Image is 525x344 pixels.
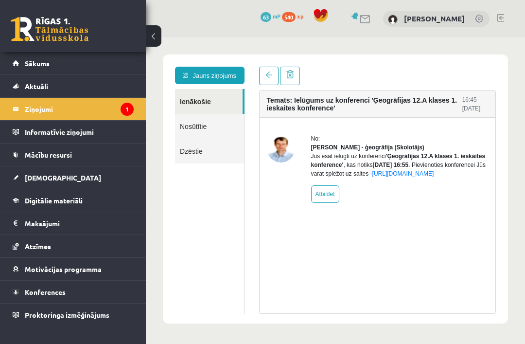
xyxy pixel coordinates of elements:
[13,98,134,120] a: Ziņojumi1
[165,114,343,141] div: Jūs esat ielūgti uz konferenci , kas notiks . Pievienoties konferencei Jūs varat spiežot uz saites -
[29,52,97,76] a: Ienākošie
[282,12,296,22] span: 540
[297,12,303,20] span: xp
[13,258,134,280] a: Motivācijas programma
[273,12,280,20] span: mP
[165,97,343,106] div: No:
[13,121,134,143] a: Informatīvie ziņojumi
[165,115,340,131] b: 'Ģeogrāfijas 12.A klases 1. ieskaites konference'
[29,101,98,126] a: Dzēstie
[29,29,99,47] a: Jauns ziņojums
[25,82,48,91] span: Aktuāli
[165,107,279,113] strong: [PERSON_NAME] - ģeogrāfija (Skolotājs)
[13,189,134,212] a: Digitālie materiāli
[13,75,134,97] a: Aktuāli
[25,121,134,143] legend: Informatīvie ziņojumi
[13,52,134,74] a: Sākums
[121,97,149,125] img: Toms Krūmiņš - ģeogrāfija
[13,281,134,303] a: Konferences
[165,148,193,165] a: Atbildēt
[25,242,51,251] span: Atzīmes
[13,235,134,257] a: Atzīmes
[227,124,262,131] b: [DATE] 16:55
[25,196,83,205] span: Digitālie materiāli
[13,304,134,326] a: Proktoringa izmēģinājums
[25,212,134,235] legend: Maksājumi
[227,133,288,140] a: [URL][DOMAIN_NAME]
[25,150,72,159] span: Mācību resursi
[121,103,134,116] i: 1
[261,12,280,20] a: 63 mP
[316,58,342,75] div: 16:45 [DATE]
[388,15,398,24] img: Ilze Everte
[25,173,101,182] span: [DEMOGRAPHIC_DATA]
[121,59,316,74] h4: Temats: Ielūgums uz konferenci 'Ģeogrāfijas 12.A klases 1. ieskaites konference'
[25,310,109,319] span: Proktoringa izmēģinājums
[29,76,98,101] a: Nosūtītie
[282,12,308,20] a: 540 xp
[25,288,66,296] span: Konferences
[404,14,465,23] a: [PERSON_NAME]
[13,166,134,189] a: [DEMOGRAPHIC_DATA]
[25,265,102,273] span: Motivācijas programma
[25,59,50,68] span: Sākums
[13,144,134,166] a: Mācību resursi
[13,212,134,235] a: Maksājumi
[11,17,88,41] a: Rīgas 1. Tālmācības vidusskola
[261,12,271,22] span: 63
[25,98,134,120] legend: Ziņojumi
